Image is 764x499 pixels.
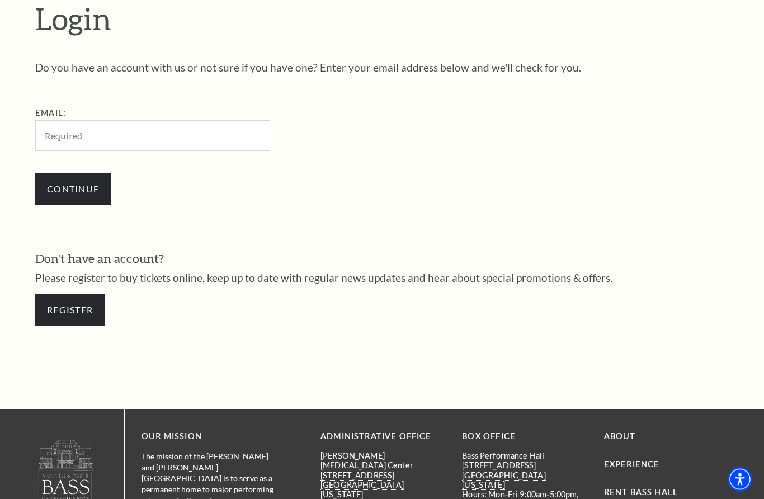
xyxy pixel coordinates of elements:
[35,1,111,37] span: Login
[142,430,281,444] p: OUR MISSION
[604,460,660,469] a: Experience
[35,295,105,326] a: Register
[462,451,587,461] p: Bass Performance Hall
[35,273,729,284] p: Please register to buy tickets online, keep up to date with regular news updates and hear about s...
[320,451,445,471] p: [PERSON_NAME][MEDICAL_DATA] Center
[35,174,111,205] input: Submit button
[462,430,587,444] p: BOX OFFICE
[35,63,729,73] p: Do you have an account with us or not sure if you have one? Enter your email address below and we...
[320,430,445,444] p: Administrative Office
[604,488,678,497] a: Rent Bass Hall
[35,251,729,268] h3: Don't have an account?
[35,121,270,152] input: Required
[604,432,636,441] a: About
[35,109,66,118] label: Email:
[728,467,752,492] div: Accessibility Menu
